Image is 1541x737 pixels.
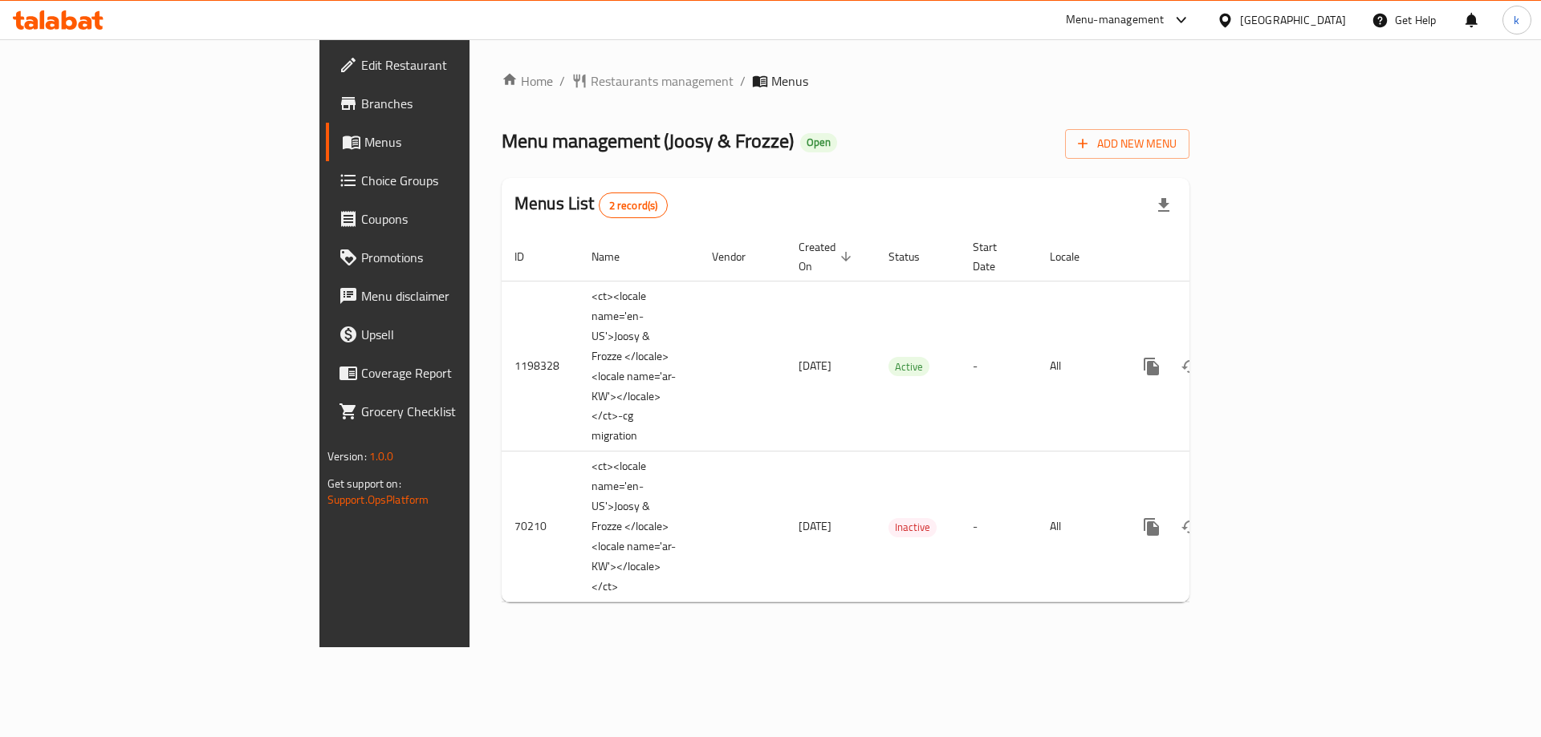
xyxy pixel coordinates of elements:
span: [DATE] [799,516,831,537]
span: Open [800,136,837,149]
span: Version: [327,446,367,467]
td: All [1037,281,1120,452]
a: Support.OpsPlatform [327,489,429,510]
a: Edit Restaurant [326,46,577,84]
div: Open [800,133,837,152]
span: Grocery Checklist [361,402,564,421]
span: Branches [361,94,564,113]
span: ID [514,247,545,266]
span: Upsell [361,325,564,344]
div: [GEOGRAPHIC_DATA] [1240,11,1346,29]
table: enhanced table [502,233,1299,603]
a: Branches [326,84,577,123]
span: Name [592,247,640,266]
div: Menu-management [1066,10,1165,30]
span: Edit Restaurant [361,55,564,75]
span: 2 record(s) [600,198,668,213]
td: <ct><locale name='en-US'>Joosy & Frozze </locale><locale name='ar-KW'></locale></ct>-cg migration [579,281,699,452]
td: - [960,452,1037,602]
span: [DATE] [799,355,831,376]
span: Locale [1050,247,1100,266]
div: Inactive [888,518,937,537]
td: - [960,281,1037,452]
th: Actions [1120,233,1299,281]
span: Menu disclaimer [361,286,564,306]
span: Restaurants management [591,71,734,91]
a: Promotions [326,238,577,277]
span: Inactive [888,518,937,537]
span: k [1514,11,1519,29]
span: Created On [799,237,856,276]
div: Active [888,357,929,376]
span: Coupons [361,209,564,229]
button: more [1132,347,1171,386]
a: Grocery Checklist [326,392,577,431]
button: Change Status [1171,347,1210,386]
span: Menus [771,71,808,91]
a: Menus [326,123,577,161]
span: Active [888,358,929,376]
button: Change Status [1171,508,1210,546]
div: Total records count [599,192,669,218]
span: Vendor [712,247,766,266]
div: Export file [1145,186,1183,225]
span: Start Date [973,237,1018,276]
td: <ct><locale name='en-US'>Joosy & Frozze </locale><locale name='ar-KW'></locale></ct> [579,452,699,602]
span: Add New Menu [1078,134,1177,154]
a: Coverage Report [326,354,577,392]
span: 1.0.0 [369,446,394,467]
a: Menu disclaimer [326,277,577,315]
a: Coupons [326,200,577,238]
button: Add New Menu [1065,129,1189,159]
span: Promotions [361,248,564,267]
li: / [740,71,746,91]
a: Choice Groups [326,161,577,200]
span: Status [888,247,941,266]
span: Menu management ( Joosy & Frozze ) [502,123,794,159]
nav: breadcrumb [502,71,1189,91]
span: Get support on: [327,473,401,494]
span: Choice Groups [361,171,564,190]
span: Menus [364,132,564,152]
a: Restaurants management [571,71,734,91]
td: All [1037,452,1120,602]
button: more [1132,508,1171,546]
h2: Menus List [514,192,668,218]
span: Coverage Report [361,363,564,383]
a: Upsell [326,315,577,354]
